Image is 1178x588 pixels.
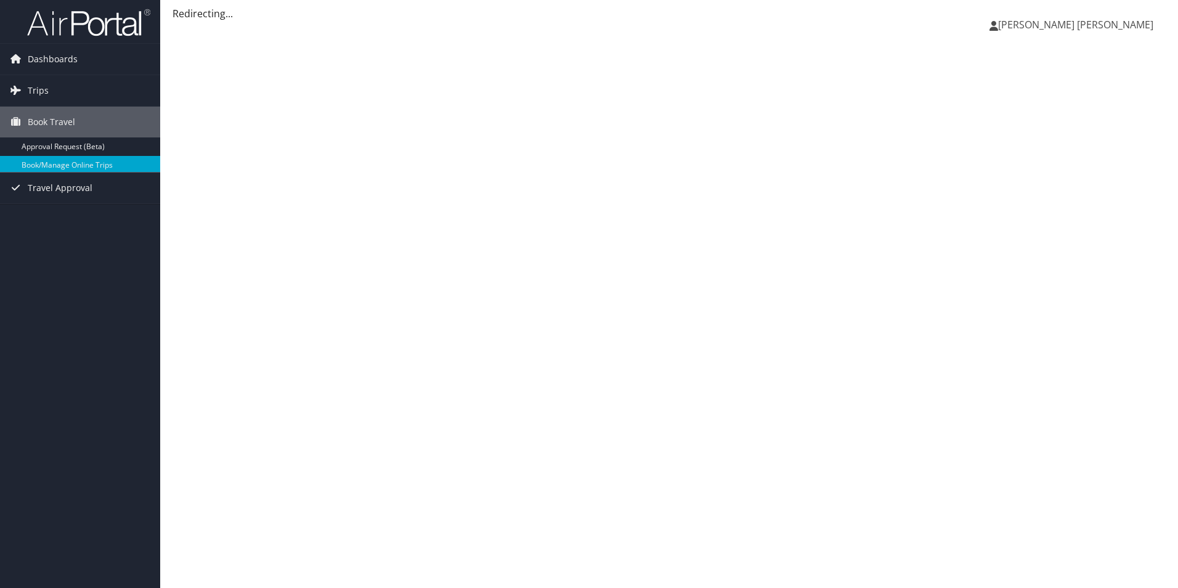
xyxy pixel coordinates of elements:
img: airportal-logo.png [27,8,150,37]
span: Trips [28,75,49,106]
span: Book Travel [28,107,75,137]
span: [PERSON_NAME] [PERSON_NAME] [998,18,1153,31]
a: [PERSON_NAME] [PERSON_NAME] [989,6,1166,43]
div: Redirecting... [173,6,1166,21]
span: Travel Approval [28,173,92,203]
span: Dashboards [28,44,78,75]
